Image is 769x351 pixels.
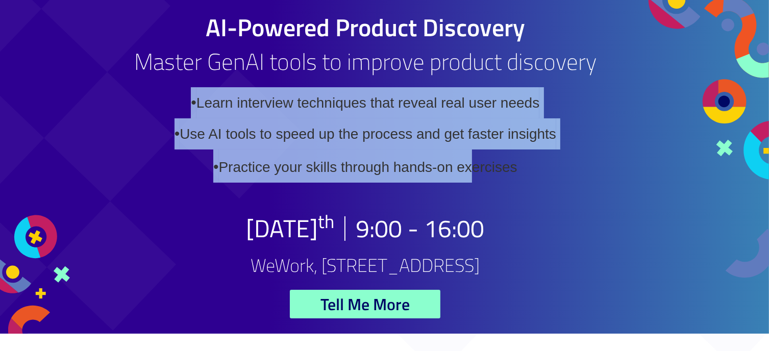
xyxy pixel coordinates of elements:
h2: Master GenAI tools to improve product discovery [131,50,600,73]
sup: th [318,207,334,235]
h1: AI-Powered Product Discovery [131,15,600,40]
h2: • • • [131,87,600,183]
span: Learn interview techniques that reveal real user needs [196,95,539,111]
a: Tell Me More [290,290,440,318]
h2: WeWork, [STREET_ADDRESS] [251,256,480,274]
h2: 9:00 - 16:00 [356,216,484,241]
span: Use AI tools to speed up the process and get faster insights [180,126,556,142]
span: Practice your skills through hands-on exercises [219,159,517,175]
span: Tell Me More [320,296,410,312]
p: [DATE] [246,216,334,241]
